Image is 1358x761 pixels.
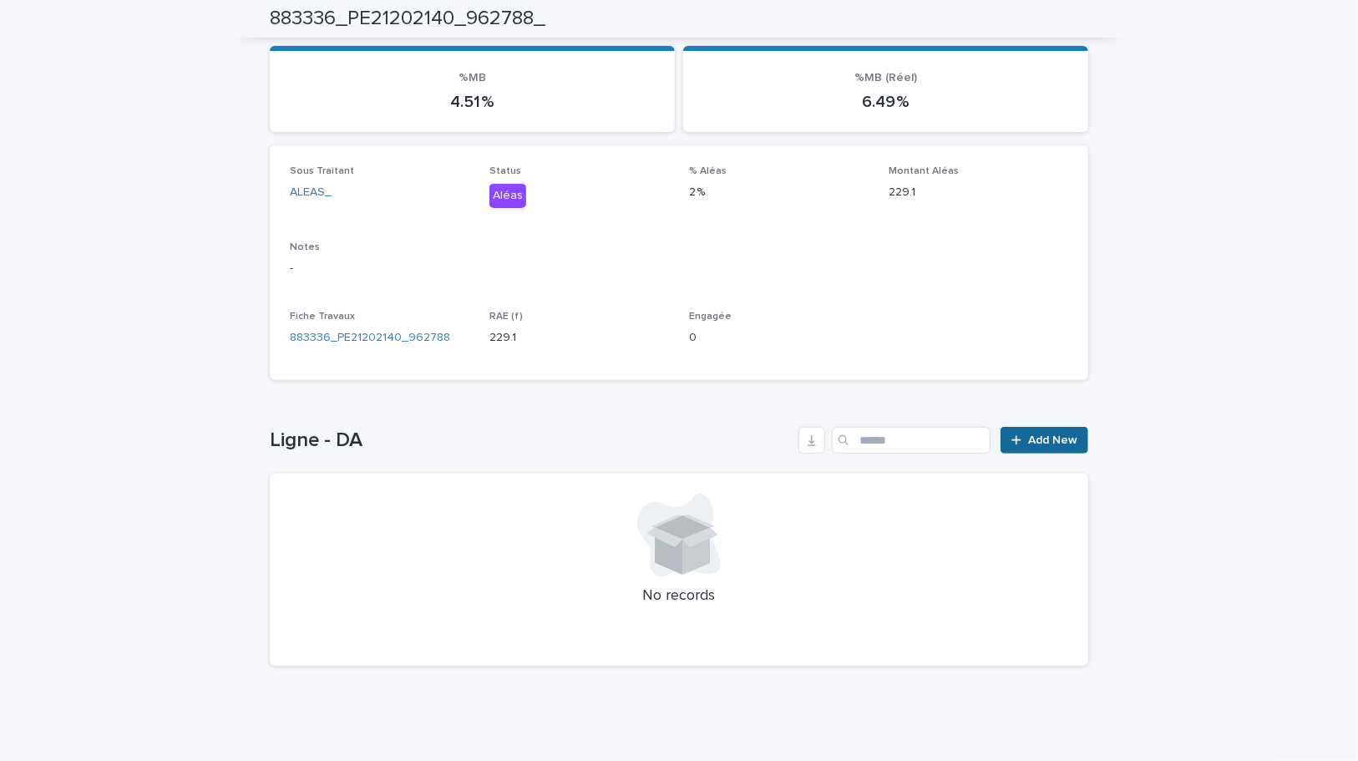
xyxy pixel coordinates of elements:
p: 2 % [689,184,869,201]
a: Add New [1001,427,1088,454]
span: Fiche Travaux [290,312,355,322]
p: 0 [689,329,869,347]
p: 4.51 % [290,92,655,112]
span: Sous Traitant [290,166,354,176]
span: RAE (f) [489,312,523,322]
h1: Ligne - DA [270,429,792,453]
p: - [290,260,1068,277]
p: 229.1 [889,184,1068,201]
a: ALEAS_ [290,184,332,201]
span: Status [489,166,521,176]
p: No records [290,587,1068,606]
div: Aléas [489,184,526,208]
p: 6.49 % [703,92,1068,112]
a: 883336_PE21202140_962788 [290,329,450,347]
span: % Aléas [689,166,727,176]
span: Montant Aléas [889,166,959,176]
span: Notes [290,242,320,252]
p: 229.1 [489,329,669,347]
span: Engagée [689,312,732,322]
span: %MB [459,72,486,84]
span: Add New [1028,434,1077,446]
span: %MB (Réel) [854,72,917,84]
input: Search [832,427,991,454]
h2: 883336_PE21202140_962788_ [270,7,545,31]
